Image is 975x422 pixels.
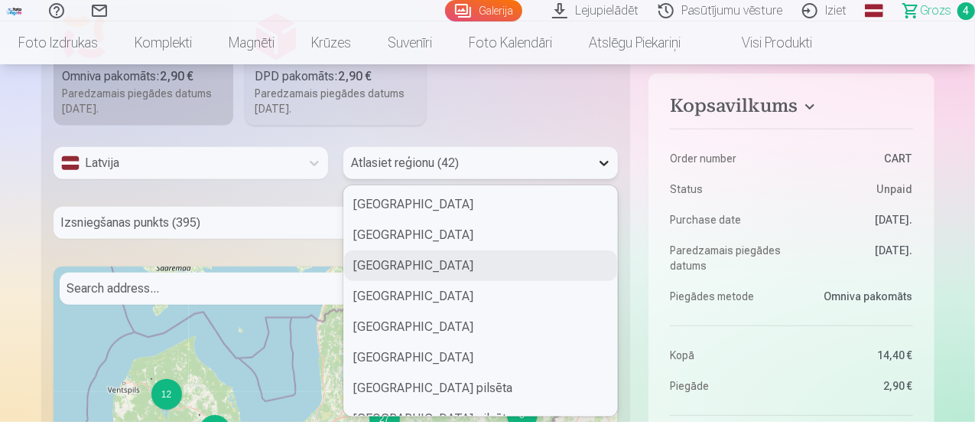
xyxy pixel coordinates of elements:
dd: 14,40 € [799,348,913,363]
b: 2,90 € [338,69,372,83]
img: /fa1 [6,6,23,15]
span: Grozs [920,2,951,20]
a: Komplekti [116,21,210,64]
a: Magnēti [210,21,293,64]
a: Foto kalendāri [450,21,570,64]
button: Kopsavilkums [670,95,912,123]
dd: CART [799,151,913,166]
dt: Piegāde [670,378,784,394]
dt: Kopā [670,348,784,363]
dd: [DATE]. [799,212,913,227]
dd: 2,90 € [799,378,913,394]
dt: Order number [670,151,784,166]
div: [GEOGRAPHIC_DATA] [344,250,617,281]
a: Krūzes [293,21,369,64]
div: [GEOGRAPHIC_DATA] [344,342,617,373]
dt: Purchase date [670,212,784,227]
dt: Piegādes metode [670,289,784,304]
div: Paredzamais piegādes datums [DATE]. [63,86,225,116]
dt: Status [670,182,784,197]
div: [GEOGRAPHIC_DATA] [344,189,617,220]
div: 12 [151,378,152,380]
a: Suvenīri [369,21,450,64]
div: Omniva pakomāts : [63,67,225,86]
a: Visi produkti [699,21,830,64]
dt: Paredzamais piegādes datums [670,243,784,273]
div: [GEOGRAPHIC_DATA] pilsēta [344,373,617,404]
div: [GEOGRAPHIC_DATA] [344,220,617,250]
div: [GEOGRAPHIC_DATA] [344,281,617,312]
div: Paredzamais piegādes datums [DATE]. [255,86,417,116]
div: DPD pakomāts : [255,67,417,86]
div: 8 [199,414,200,416]
span: 4 [957,2,975,20]
b: 2,90 € [161,69,194,83]
a: Atslēgu piekariņi [570,21,699,64]
dd: [DATE]. [799,243,913,273]
div: Latvija [61,154,293,172]
div: [GEOGRAPHIC_DATA] [344,312,617,342]
div: 12 [151,379,182,410]
dd: Omniva pakomāts [799,289,913,304]
span: Unpaid [877,182,913,197]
